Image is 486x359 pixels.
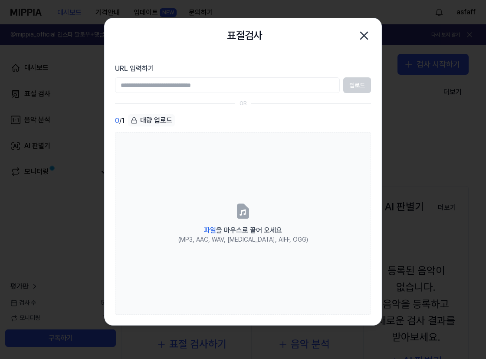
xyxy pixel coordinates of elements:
[227,27,263,44] h2: 표절검사
[204,226,216,234] span: 파일
[204,226,282,234] span: 을 마우스로 끌어 오세요
[115,114,125,127] div: / 1
[128,114,175,126] div: 대량 업로드
[178,236,308,244] div: (MP3, AAC, WAV, [MEDICAL_DATA], AIFF, OGG)
[115,116,119,126] span: 0
[240,100,247,107] div: OR
[115,63,371,74] label: URL 입력하기
[128,114,175,127] button: 대량 업로드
